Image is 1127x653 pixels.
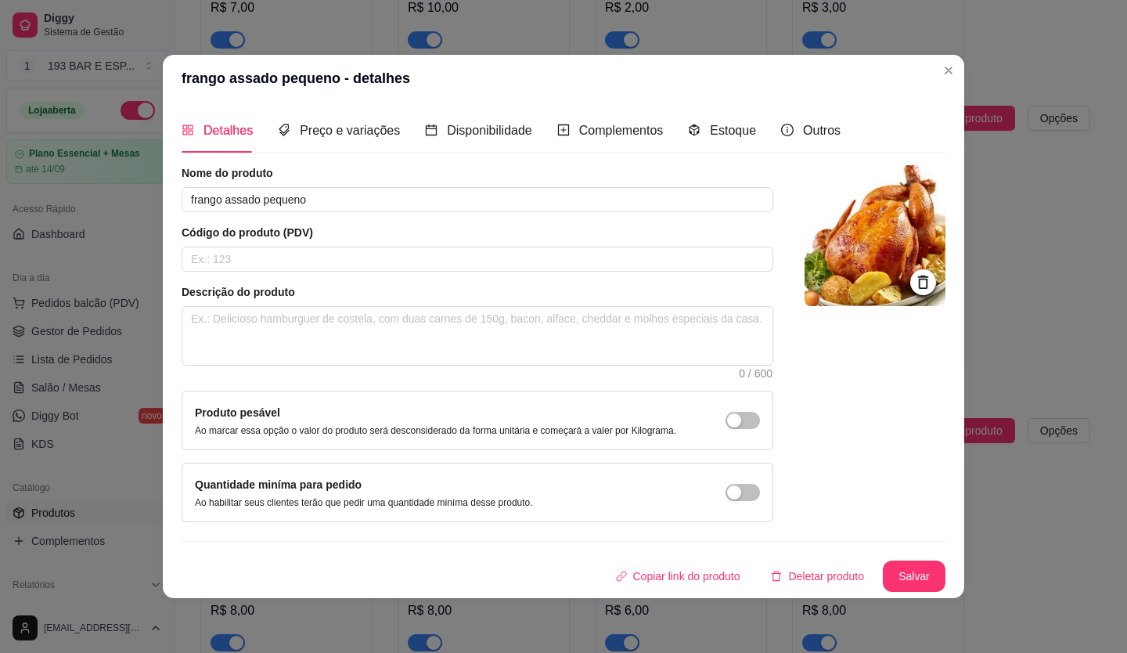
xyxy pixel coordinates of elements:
span: Complementos [579,124,664,137]
span: delete [771,571,782,582]
article: Descrição do produto [182,284,773,300]
span: Outros [803,124,841,137]
span: Disponibilidade [447,124,532,137]
img: logo da loja [805,165,945,306]
input: Ex.: 123 [182,247,773,272]
span: appstore [182,124,194,136]
header: frango assado pequeno - detalhes [163,55,964,102]
button: Salvar [883,561,945,592]
span: calendar [425,124,437,136]
span: Estoque [710,124,756,137]
span: code-sandbox [688,124,700,136]
label: Quantidade miníma para pedido [195,478,362,491]
span: info-circle [781,124,794,136]
span: Preço e variações [300,124,400,137]
span: Detalhes [203,124,253,137]
span: plus-square [557,124,570,136]
p: Ao marcar essa opção o valor do produto será desconsiderado da forma unitária e começará a valer ... [195,424,676,437]
button: Close [936,58,961,83]
button: deleteDeletar produto [758,561,877,592]
button: Copiar link do produto [603,561,753,592]
input: Ex.: Hamburguer de costela [182,187,773,212]
label: Produto pesável [195,406,280,419]
p: Ao habilitar seus clientes terão que pedir uma quantidade miníma desse produto. [195,496,533,509]
span: tags [278,124,290,136]
article: Código do produto (PDV) [182,225,773,240]
article: Nome do produto [182,165,773,181]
